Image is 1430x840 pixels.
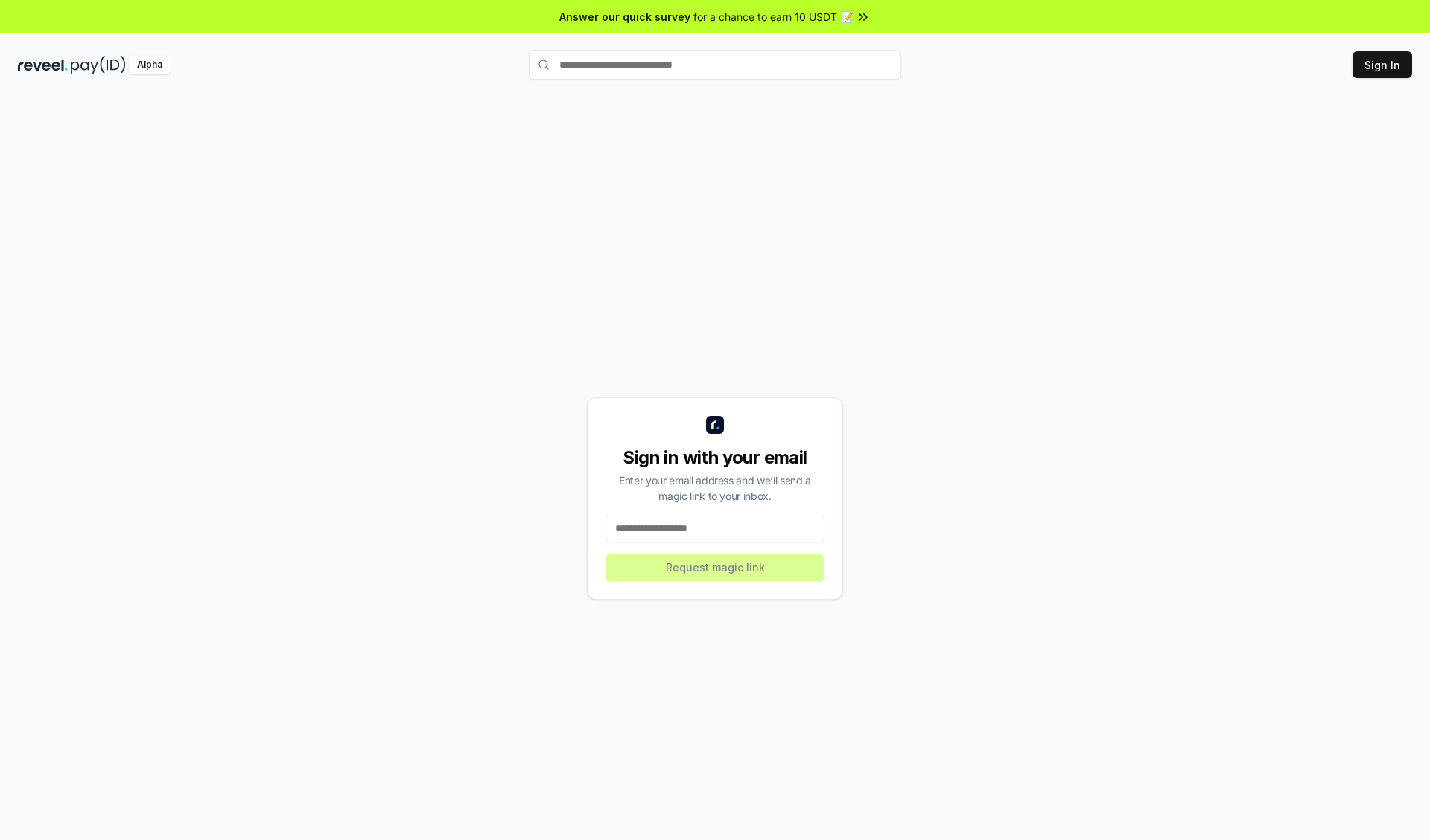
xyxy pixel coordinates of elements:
img: pay_id [71,56,126,74]
span: Answer our quick survey [559,9,690,25]
div: Alpha [129,56,171,74]
img: logo_small [706,416,724,434]
div: Enter your email address and we’ll send a magic link to your inbox. [606,472,824,504]
button: Sign In [1353,51,1412,78]
div: Sign in with your email [606,446,824,469]
img: reveel_dark [18,56,68,74]
span: for a chance to earn 10 USDT 📝 [693,9,853,25]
